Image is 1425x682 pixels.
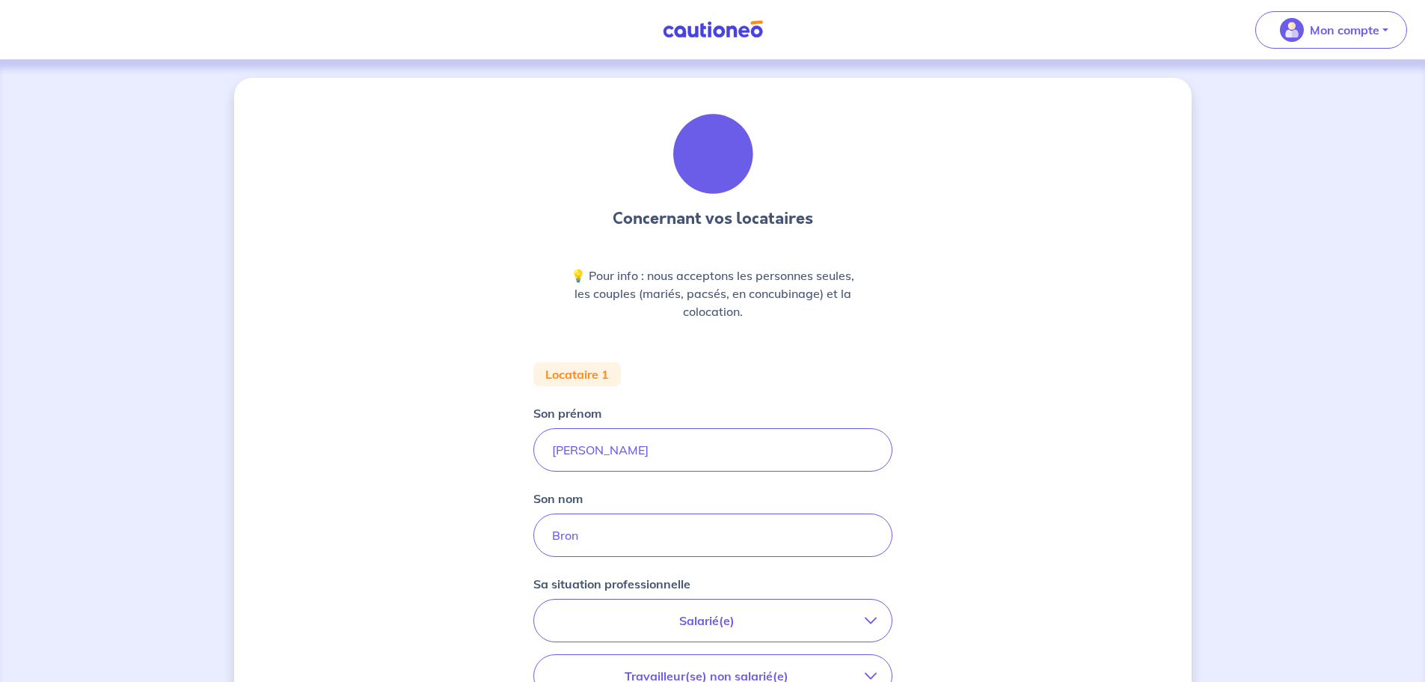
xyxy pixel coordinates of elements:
button: illu_account_valid_menu.svgMon compte [1255,11,1407,49]
p: Salarié(e) [549,612,865,630]
input: John [533,428,892,472]
button: Salarié(e) [534,600,892,642]
img: illu_tenants.svg [672,114,753,195]
div: Locataire 1 [533,362,621,386]
h3: Concernant vos locataires [613,207,813,231]
input: Doe [533,514,892,557]
p: Mon compte [1310,21,1379,39]
p: Son prénom [533,404,601,422]
p: Sa situation professionnelle [533,575,690,593]
p: Son nom [533,490,583,508]
p: 💡 Pour info : nous acceptons les personnes seules, les couples (mariés, pacsés, en concubinage) e... [569,267,856,320]
img: Cautioneo [657,20,769,39]
img: illu_account_valid_menu.svg [1280,18,1304,42]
